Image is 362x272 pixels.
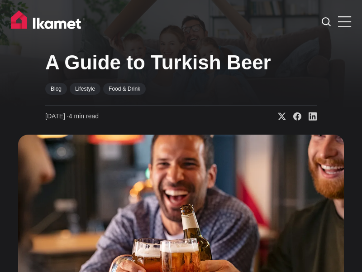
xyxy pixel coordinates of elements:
[286,112,301,121] a: Share on Facebook
[45,112,99,121] time: 4 min read
[271,112,286,121] a: Share on X
[45,83,67,95] a: Blog
[45,51,317,75] h1: A Guide to Turkish Beer
[45,112,69,120] span: [DATE] ∙
[11,10,85,33] img: Ikamet home
[103,83,146,95] a: Food & Drink
[301,112,317,121] a: Share on Linkedin
[70,83,100,95] a: Lifestyle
